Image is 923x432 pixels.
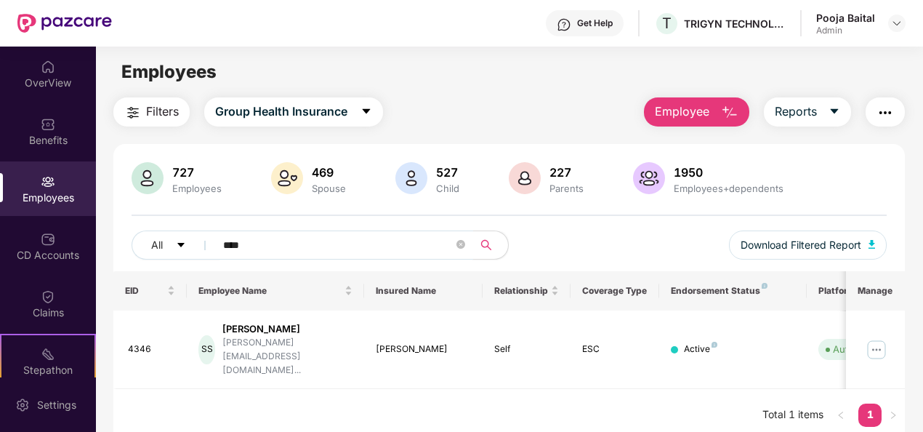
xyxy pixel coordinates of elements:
[837,411,845,420] span: left
[547,183,587,194] div: Parents
[395,162,427,194] img: svg+xml;base64,PHN2ZyB4bWxucz0iaHR0cDovL3d3dy53My5vcmcvMjAwMC9zdmciIHhtbG5zOnhsaW5rPSJodHRwOi8vd3...
[741,237,861,253] span: Download Filtered Report
[775,103,817,121] span: Reports
[360,105,372,119] span: caret-down
[41,175,55,189] img: svg+xml;base64,PHN2ZyBpZD0iRW1wbG95ZWVzIiB4bWxucz0iaHR0cDovL3d3dy53My5vcmcvMjAwMC9zdmciIHdpZHRoPS...
[829,404,853,427] button: left
[33,398,81,412] div: Settings
[671,183,786,194] div: Employees+dependents
[816,11,875,25] div: Pooja Baital
[889,411,898,420] span: right
[17,14,112,33] img: New Pazcare Logo
[494,343,560,356] div: Self
[132,231,220,260] button: Allcaret-down
[146,103,179,121] span: Filters
[671,165,786,180] div: 1950
[582,343,648,356] div: ESC
[215,103,347,121] span: Group Health Insurance
[125,285,165,297] span: EID
[483,271,571,311] th: Relationship
[198,285,342,297] span: Employee Name
[169,165,225,180] div: 727
[187,271,364,311] th: Employee Name
[571,271,659,311] th: Coverage Type
[655,103,709,121] span: Employee
[818,285,898,297] div: Platform Status
[124,104,142,121] img: svg+xml;base64,PHN2ZyB4bWxucz0iaHR0cDovL3d3dy53My5vcmcvMjAwMC9zdmciIHdpZHRoPSIyNCIgaGVpZ2h0PSIyNC...
[547,165,587,180] div: 227
[577,17,613,29] div: Get Help
[198,335,215,364] div: SS
[41,60,55,74] img: svg+xml;base64,PHN2ZyBpZD0iSG9tZSIgeG1sbnM9Imh0dHA6Ly93d3cudzMub3JnLzIwMDAvc3ZnIiB3aWR0aD0iMjAiIG...
[41,347,55,361] img: svg+xml;base64,PHN2ZyB4bWxucz0iaHR0cDovL3d3dy53My5vcmcvMjAwMC9zdmciIHdpZHRoPSIyMSIgaGVpZ2h0PSIyMC...
[891,17,903,29] img: svg+xml;base64,PHN2ZyBpZD0iRHJvcGRvd24tMzJ4MzIiIHhtbG5zPSJodHRwOi8vd3d3LnczLm9yZy8yMDAwL3N2ZyIgd2...
[865,338,888,361] img: manageButton
[1,363,94,377] div: Stepathon
[712,342,717,348] img: svg+xml;base64,PHN2ZyB4bWxucz0iaHR0cDovL3d3dy53My5vcmcvMjAwMC9zdmciIHdpZHRoPSI4IiBoZWlnaHQ9IjgiIH...
[472,231,509,260] button: search
[456,239,465,252] span: close-circle
[662,15,672,32] span: T
[15,398,30,412] img: svg+xml;base64,PHN2ZyBpZD0iU2V0dGluZy0yMHgyMCIgeG1sbnM9Imh0dHA6Ly93d3cudzMub3JnLzIwMDAvc3ZnIiB3aW...
[132,162,164,194] img: svg+xml;base64,PHN2ZyB4bWxucz0iaHR0cDovL3d3dy53My5vcmcvMjAwMC9zdmciIHhtbG5zOnhsaW5rPSJodHRwOi8vd3...
[858,404,882,427] li: 1
[222,336,352,377] div: [PERSON_NAME][EMAIL_ADDRESS][DOMAIN_NAME]...
[684,17,786,31] div: TRIGYN TECHNOLOGIES LIMITED
[764,97,851,127] button: Reportscaret-down
[364,271,483,311] th: Insured Name
[816,25,875,36] div: Admin
[829,404,853,427] li: Previous Page
[41,232,55,247] img: svg+xml;base64,PHN2ZyBpZD0iQ0RfQWNjb3VudHMiIGRhdGEtbmFtZT0iQ0QgQWNjb3VudHMiIHhtbG5zPSJodHRwOi8vd3...
[762,283,767,289] img: svg+xml;base64,PHN2ZyB4bWxucz0iaHR0cDovL3d3dy53My5vcmcvMjAwMC9zdmciIHdpZHRoPSI4IiBoZWlnaHQ9IjgiIH...
[858,404,882,425] a: 1
[41,289,55,304] img: svg+xml;base64,PHN2ZyBpZD0iQ2xhaW0iIHhtbG5zPSJodHRwOi8vd3d3LnczLm9yZy8yMDAwL3N2ZyIgd2lkdGg9IjIwIi...
[684,343,717,356] div: Active
[671,285,795,297] div: Endorsement Status
[846,271,905,311] th: Manage
[644,97,749,127] button: Employee
[271,162,303,194] img: svg+xml;base64,PHN2ZyB4bWxucz0iaHR0cDovL3d3dy53My5vcmcvMjAwMC9zdmciIHhtbG5zOnhsaW5rPSJodHRwOi8vd3...
[456,240,465,249] span: close-circle
[633,162,665,194] img: svg+xml;base64,PHN2ZyB4bWxucz0iaHR0cDovL3d3dy53My5vcmcvMjAwMC9zdmciIHhtbG5zOnhsaW5rPSJodHRwOi8vd3...
[121,61,217,82] span: Employees
[176,240,186,252] span: caret-down
[376,343,471,356] div: [PERSON_NAME]
[433,165,462,180] div: 527
[494,285,549,297] span: Relationship
[762,404,823,427] li: Total 1 items
[169,183,225,194] div: Employees
[472,239,501,251] span: search
[876,104,894,121] img: svg+xml;base64,PHN2ZyB4bWxucz0iaHR0cDovL3d3dy53My5vcmcvMjAwMC9zdmciIHdpZHRoPSIyNCIgaGVpZ2h0PSIyNC...
[222,322,352,336] div: [PERSON_NAME]
[204,97,383,127] button: Group Health Insurancecaret-down
[128,343,176,356] div: 4346
[309,183,349,194] div: Spouse
[721,104,738,121] img: svg+xml;base64,PHN2ZyB4bWxucz0iaHR0cDovL3d3dy53My5vcmcvMjAwMC9zdmciIHhtbG5zOnhsaW5rPSJodHRwOi8vd3...
[882,404,905,427] button: right
[113,97,190,127] button: Filters
[113,271,188,311] th: EID
[309,165,349,180] div: 469
[868,240,876,249] img: svg+xml;base64,PHN2ZyB4bWxucz0iaHR0cDovL3d3dy53My5vcmcvMjAwMC9zdmciIHhtbG5zOnhsaW5rPSJodHRwOi8vd3...
[557,17,571,32] img: svg+xml;base64,PHN2ZyBpZD0iSGVscC0zMngzMiIgeG1sbnM9Imh0dHA6Ly93d3cudzMub3JnLzIwMDAvc3ZnIiB3aWR0aD...
[833,342,891,356] div: Auto Verified
[882,404,905,427] li: Next Page
[151,237,163,253] span: All
[829,105,840,119] span: caret-down
[729,231,887,260] button: Download Filtered Report
[509,162,541,194] img: svg+xml;base64,PHN2ZyB4bWxucz0iaHR0cDovL3d3dy53My5vcmcvMjAwMC9zdmciIHhtbG5zOnhsaW5rPSJodHRwOi8vd3...
[433,183,462,194] div: Child
[41,117,55,132] img: svg+xml;base64,PHN2ZyBpZD0iQmVuZWZpdHMiIHhtbG5zPSJodHRwOi8vd3d3LnczLm9yZy8yMDAwL3N2ZyIgd2lkdGg9Ij...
